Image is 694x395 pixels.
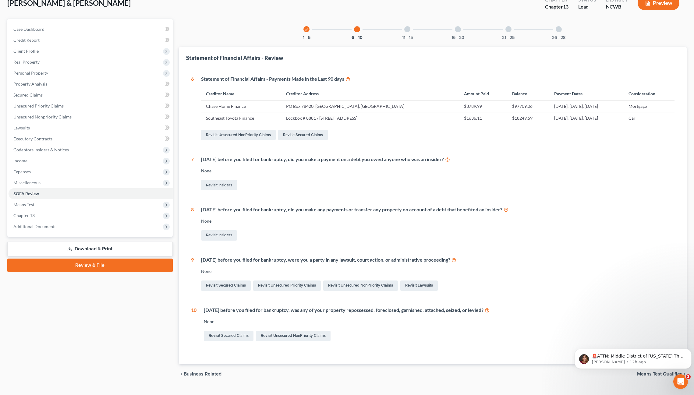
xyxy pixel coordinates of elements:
[13,158,27,163] span: Income
[9,122,173,133] a: Lawsuits
[201,230,237,241] a: Revisit Insiders
[13,48,39,54] span: Client Profile
[191,156,194,192] div: 7
[201,218,675,224] div: None
[352,36,363,40] button: 6 - 10
[13,169,31,174] span: Expenses
[9,79,173,90] a: Property Analysis
[606,3,628,10] div: NCWB
[201,76,675,83] div: Statement of Financial Affairs - Payments Made in the Last 90 days
[201,156,675,163] div: [DATE] before you filed for bankruptcy, did you make a payment on a debt you owed anyone who was ...
[549,87,624,101] th: Payment Dates
[673,374,688,389] iframe: Intercom live chat
[549,101,624,112] td: [DATE], [DATE], [DATE]
[624,112,675,124] td: Car
[13,81,47,86] span: Property Analysis
[13,114,72,119] span: Unsecured Nonpriority Claims
[9,133,173,144] a: Executory Contracts
[281,101,459,112] td: PO Box 78420, [GEOGRAPHIC_DATA], [GEOGRAPHIC_DATA]
[201,280,251,291] a: Revisit Secured Claims
[281,112,459,124] td: Lockbox # 8881 / [STREET_ADDRESS]
[201,112,281,124] td: Southeast Toyota Finance
[7,259,173,272] a: Review & File
[9,24,173,35] a: Case Dashboard
[459,87,507,101] th: Amount Paid
[9,90,173,101] a: Secured Claims
[9,101,173,111] a: Unsecured Priority Claims
[507,87,549,101] th: Balance
[400,280,438,291] a: Revisit Lawsuits
[13,59,40,65] span: Real Property
[13,224,56,229] span: Additional Documents
[191,206,194,242] div: 8
[191,256,194,292] div: 9
[451,36,464,40] button: 16 - 20
[204,319,675,325] div: None
[256,331,331,341] a: Revisit Unsecured NonPriority Claims
[459,101,507,112] td: $3789.99
[201,268,675,274] div: None
[9,35,173,46] a: Credit Report
[13,191,39,196] span: SOFA Review
[186,54,283,62] div: Statement of Financial Affairs - Review
[13,213,35,218] span: Chapter 13
[201,130,276,140] a: Revisit Unsecured NonPriority Claims
[13,136,52,141] span: Executory Contracts
[13,70,48,76] span: Personal Property
[545,3,568,10] div: Chapter
[13,37,40,43] span: Credit Report
[9,188,173,199] a: SOFA Review
[7,242,173,256] a: Download & Print
[507,101,549,112] td: $97709.06
[624,101,675,112] td: Mortgage
[13,180,41,185] span: Miscellaneous
[201,101,281,112] td: Chase Home Finance
[184,372,221,376] span: Business Related
[304,27,309,32] i: check
[686,374,691,379] span: 2
[303,36,310,40] button: 1 - 5
[459,112,507,124] td: $1636.11
[204,307,675,314] div: [DATE] before you filed for bankruptcy, was any of your property repossessed, foreclosed, garnish...
[179,372,184,376] i: chevron_left
[549,112,624,124] td: [DATE], [DATE], [DATE]
[323,280,398,291] a: Revisit Unsecured NonPriority Claims
[278,130,328,140] a: Revisit Secured Claims
[563,4,568,9] span: 13
[552,36,565,40] button: 26 - 28
[402,36,413,40] button: 11 - 15
[253,280,321,291] a: Revisit Unsecured Priority Claims
[201,256,675,263] div: [DATE] before you filed for bankruptcy, were you a party in any lawsuit, court action, or adminis...
[201,180,237,190] a: Revisit Insiders
[13,147,69,152] span: Codebtors Insiders & Notices
[13,202,34,207] span: Means Test
[179,372,221,376] button: chevron_left Business Related
[201,87,281,101] th: Creditor Name
[13,92,43,97] span: Secured Claims
[572,336,694,379] iframe: Intercom notifications message
[201,168,675,174] div: None
[201,206,675,213] div: [DATE] before you filed for bankruptcy, did you make any payments or transfer any property on acc...
[578,3,596,10] div: Lead
[507,112,549,124] td: $18249.59
[13,125,30,130] span: Lawsuits
[204,331,253,341] a: Revisit Secured Claims
[281,87,459,101] th: Creditor Address
[502,36,515,40] button: 21 - 25
[9,111,173,122] a: Unsecured Nonpriority Claims
[13,103,64,108] span: Unsecured Priority Claims
[13,26,44,32] span: Case Dashboard
[624,87,675,101] th: Consideration
[191,76,194,142] div: 6
[191,307,197,342] div: 10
